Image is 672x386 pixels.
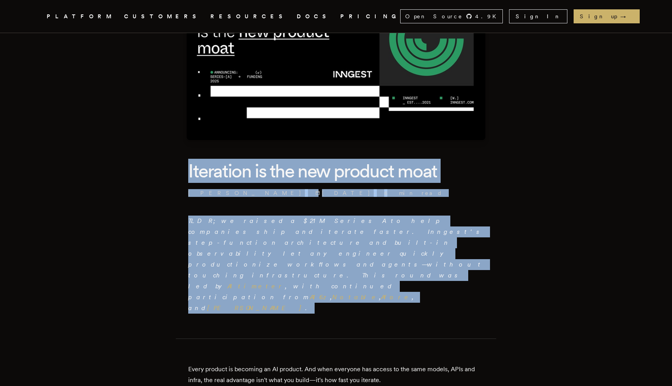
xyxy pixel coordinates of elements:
p: · · [188,189,484,197]
span: 4.9 K [475,12,501,20]
p: Every product is becoming an AI product. And when everyone has access to the same models, APIs an... [188,364,484,386]
a: A16z [310,293,330,301]
h1: Iteration is the new product moat [188,159,484,183]
a: CUSTOMERS [124,12,201,21]
span: [DATE] [315,189,371,197]
span: 6 min read [384,189,443,197]
a: Sign up [574,9,640,23]
a: Sign In [509,9,567,23]
a: Altimeter [227,282,285,290]
a: Notable [332,293,379,301]
em: TLDR; we raised a $21M Series A to help companies ship and iterate faster. Inngest's step-functio... [188,217,484,312]
a: [PERSON_NAME] [188,189,302,197]
button: PLATFORM [47,12,115,21]
button: RESOURCES [210,12,287,21]
a: PRICING [340,12,400,21]
a: Afore [381,293,412,301]
span: → [620,12,633,20]
a: [PERSON_NAME] [207,304,305,312]
span: Open Source [405,12,463,20]
a: DOCS [297,12,331,21]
